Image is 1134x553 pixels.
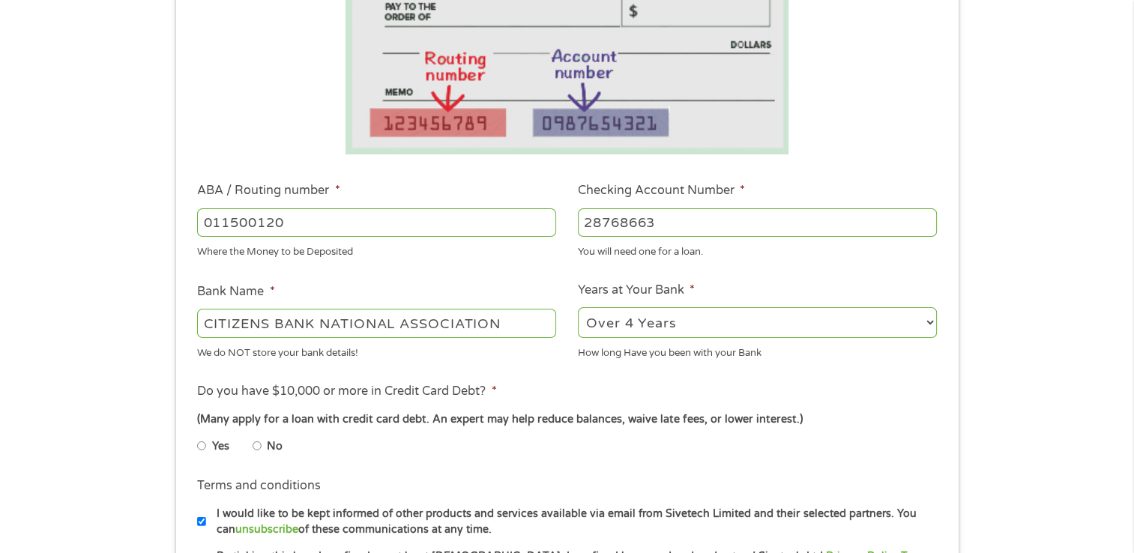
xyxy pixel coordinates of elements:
[197,208,556,237] input: 263177916
[267,438,283,455] label: No
[197,384,496,399] label: Do you have $10,000 or more in Credit Card Debt?
[578,208,937,237] input: 345634636
[235,523,298,536] a: unsubscribe
[212,438,229,455] label: Yes
[197,240,556,260] div: Where the Money to be Deposited
[197,478,321,494] label: Terms and conditions
[578,240,937,260] div: You will need one for a loan.
[578,282,695,298] label: Years at Your Bank
[197,340,556,360] div: We do NOT store your bank details!
[197,411,936,428] div: (Many apply for a loan with credit card debt. An expert may help reduce balances, waive late fees...
[197,284,274,300] label: Bank Name
[206,506,941,538] label: I would like to be kept informed of other products and services available via email from Sivetech...
[197,183,340,199] label: ABA / Routing number
[578,340,937,360] div: How long Have you been with your Bank
[578,183,745,199] label: Checking Account Number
